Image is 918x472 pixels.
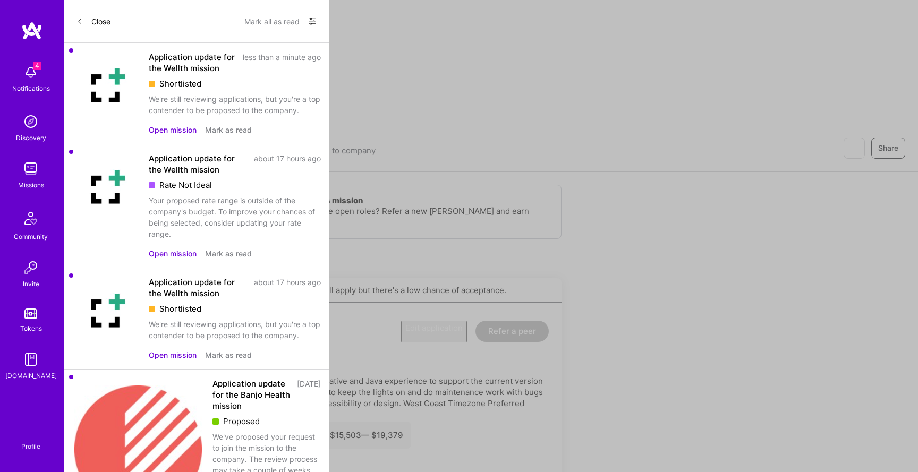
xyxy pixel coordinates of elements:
button: Open mission [149,124,197,135]
img: logo [21,21,42,40]
div: Discovery [16,132,46,143]
div: Notifications [12,83,50,94]
button: Mark as read [205,248,252,259]
div: We're still reviewing applications, but you're a top contender to be proposed to the company. [149,319,321,341]
div: [DATE] [297,378,321,411]
div: Missions [18,179,44,191]
div: Proposed [212,416,321,427]
div: Community [14,231,48,242]
button: Mark as read [205,349,252,361]
div: Invite [23,278,39,289]
img: Community [18,205,44,231]
div: Shortlisted [149,303,321,314]
div: Application update for the Banjo Health mission [212,378,291,411]
img: Company Logo [72,277,140,345]
button: Open mission [149,349,197,361]
div: We're still reviewing applications, but you're a top contender to be proposed to the company. [149,93,321,116]
div: Shortlisted [149,78,321,89]
img: teamwork [20,158,41,179]
img: tokens [24,308,37,319]
img: bell [20,62,41,83]
button: Open mission [149,248,197,259]
img: Company Logo [72,52,140,119]
div: about 17 hours ago [254,277,321,299]
div: Your proposed rate range is outside of the company's budget. To improve your chances of being sel... [149,195,321,239]
span: 4 [33,62,41,70]
div: Application update for the Wellth mission [149,153,248,175]
div: Application update for the Wellth mission [149,52,236,74]
img: discovery [20,111,41,132]
button: Close [76,13,110,30]
div: about 17 hours ago [254,153,321,175]
img: Company Logo [72,153,140,221]
img: Invite [20,257,41,278]
div: Profile [21,441,40,451]
div: less than a minute ago [243,52,321,74]
a: Profile [18,430,44,451]
div: Tokens [20,323,42,334]
div: Rate Not Ideal [149,179,321,191]
div: Application update for the Wellth mission [149,277,248,299]
button: Mark as read [205,124,252,135]
div: [DOMAIN_NAME] [5,370,57,381]
img: guide book [20,349,41,370]
button: Mark all as read [244,13,300,30]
